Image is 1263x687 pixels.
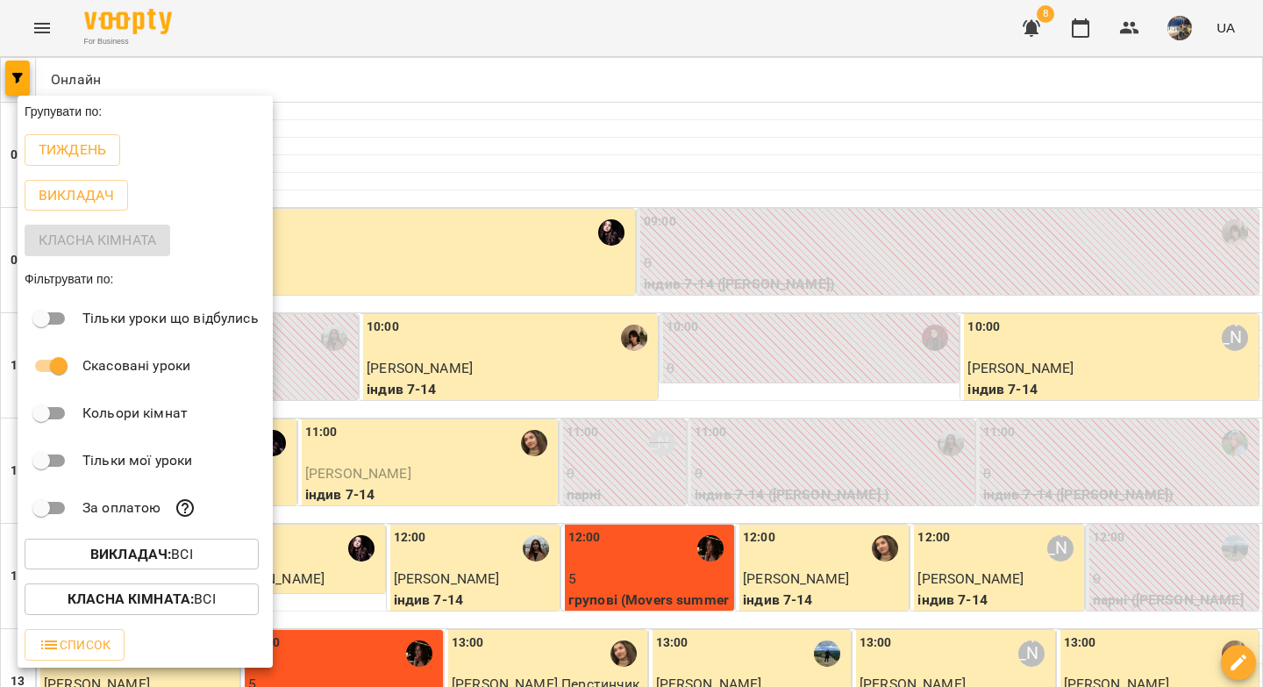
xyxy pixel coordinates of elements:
[25,134,120,166] button: Тиждень
[25,583,259,615] button: Класна кімната:Всі
[90,544,193,565] p: Всі
[68,590,194,607] b: Класна кімната :
[82,355,190,376] p: Скасовані уроки
[90,546,171,562] b: Викладач :
[39,185,114,206] p: Викладач
[25,629,125,661] button: Список
[68,589,216,610] p: Всі
[82,450,192,471] p: Тільки мої уроки
[39,634,111,655] span: Список
[82,403,188,424] p: Кольори кімнат
[82,308,259,329] p: Тільки уроки що відбулись
[18,263,273,295] div: Фільтрувати по:
[82,497,161,519] p: За оплатою
[25,539,259,570] button: Викладач:Всі
[39,140,106,161] p: Тиждень
[18,96,273,127] div: Групувати по:
[25,180,128,211] button: Викладач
